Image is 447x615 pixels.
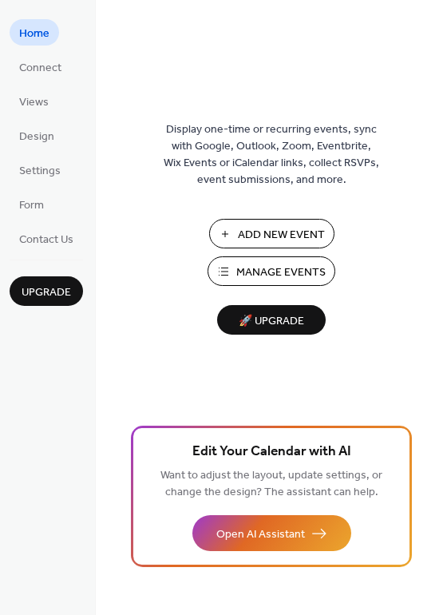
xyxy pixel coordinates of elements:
[19,232,73,248] span: Contact Us
[10,157,70,183] a: Settings
[19,94,49,111] span: Views
[208,256,335,286] button: Manage Events
[238,227,325,244] span: Add New Event
[22,284,71,301] span: Upgrade
[19,129,54,145] span: Design
[10,19,59,46] a: Home
[19,163,61,180] span: Settings
[217,305,326,335] button: 🚀 Upgrade
[10,54,71,80] a: Connect
[192,515,351,551] button: Open AI Assistant
[164,121,379,188] span: Display one-time or recurring events, sync with Google, Outlook, Zoom, Eventbrite, Wix Events or ...
[19,26,49,42] span: Home
[160,465,382,503] span: Want to adjust the layout, update settings, or change the design? The assistant can help.
[10,225,83,252] a: Contact Us
[19,60,61,77] span: Connect
[216,526,305,543] span: Open AI Assistant
[236,264,326,281] span: Manage Events
[192,441,351,463] span: Edit Your Calendar with AI
[10,122,64,149] a: Design
[10,276,83,306] button: Upgrade
[227,311,316,332] span: 🚀 Upgrade
[19,197,44,214] span: Form
[209,219,334,248] button: Add New Event
[10,88,58,114] a: Views
[10,191,53,217] a: Form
